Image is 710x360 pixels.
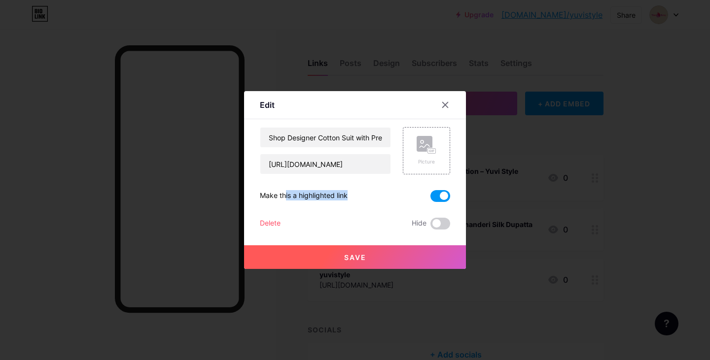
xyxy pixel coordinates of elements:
div: Make this a highlighted link [260,190,348,202]
div: Edit [260,99,275,111]
div: Delete [260,218,281,229]
span: Save [344,253,366,262]
div: Picture [417,158,436,165]
input: URL [260,154,390,174]
button: Save [244,245,466,269]
input: Title [260,128,390,147]
span: Hide [412,218,426,229]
